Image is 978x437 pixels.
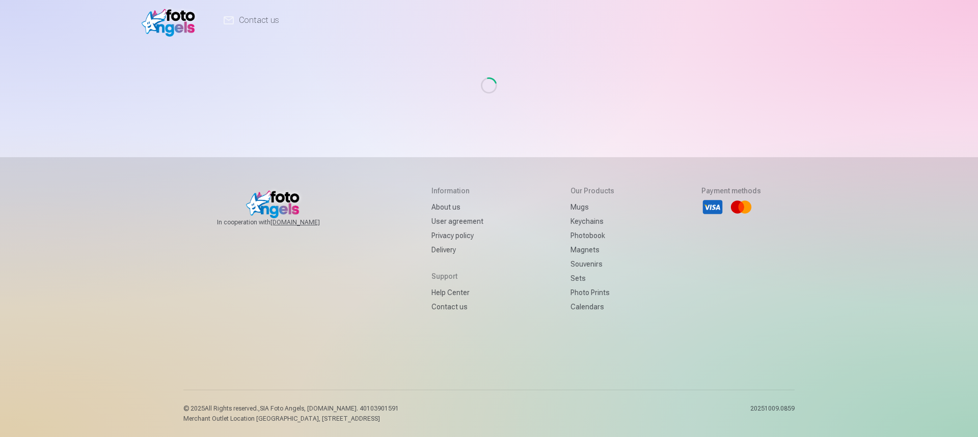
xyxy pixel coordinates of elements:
a: [DOMAIN_NAME] [270,218,344,226]
a: Magnets [570,243,614,257]
a: Calendars [570,300,614,314]
a: About us [431,200,483,214]
a: Photo prints [570,285,614,300]
a: Photobook [570,228,614,243]
h5: Our products [570,186,614,196]
h5: Information [431,186,483,196]
a: Souvenirs [570,257,614,271]
a: Help Center [431,285,483,300]
a: Delivery [431,243,483,257]
li: Mastercard [730,196,752,218]
h5: Payment methods [701,186,761,196]
a: User agreement [431,214,483,228]
a: Privacy policy [431,228,483,243]
h5: Support [431,271,483,281]
a: Sets [570,271,614,285]
img: /v1 [142,4,200,37]
li: Visa [701,196,724,218]
a: Keychains [570,214,614,228]
p: © 2025 All Rights reserved. , [183,404,399,413]
span: SIA Foto Angels, [DOMAIN_NAME]. 40103901591 [260,405,399,412]
a: Contact us [431,300,483,314]
a: Mugs [570,200,614,214]
p: Merchant Outlet Location [GEOGRAPHIC_DATA], [STREET_ADDRESS] [183,415,399,423]
span: In cooperation with [217,218,344,226]
p: 20251009.0859 [750,404,795,423]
